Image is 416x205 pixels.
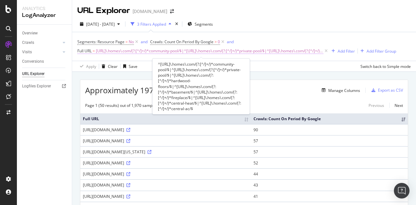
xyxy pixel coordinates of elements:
td: 57 [251,135,408,146]
div: Apply [86,64,96,69]
th: Full URL: activate to sort column ascending [80,113,251,124]
div: URL Explorer [77,5,130,16]
span: Approximately 197K URLs found [85,85,203,96]
button: [DATE] - [DATE] [77,19,123,29]
td: 44 [251,168,408,179]
a: Conversions [22,58,67,65]
div: Clear [108,64,118,69]
a: Logfiles Explorer [22,83,67,90]
a: Visits [22,49,61,56]
span: 0 [218,37,220,46]
div: times [174,21,179,27]
button: Add Filter [329,47,355,55]
div: [URL][DOMAIN_NAME] [83,127,248,133]
td: 43 [251,179,408,190]
div: Conversions [22,58,44,65]
div: Visits [22,49,32,56]
a: Crawls [22,39,61,46]
div: [URL][DOMAIN_NAME] [83,160,248,166]
div: Switch back to Simple mode [360,64,411,69]
div: [URL][DOMAIN_NAME][US_STATE] [83,149,248,155]
div: arrow-right-arrow-left [170,9,174,14]
div: Logfiles Explorer [22,83,51,90]
button: Export as CSV [369,85,403,96]
td: 90 [251,124,408,135]
span: = [93,48,95,54]
button: and [141,39,148,45]
button: 3 Filters Applied [128,19,174,29]
div: [URL][DOMAIN_NAME] [83,171,248,177]
div: [URL][DOMAIN_NAME] [83,194,248,199]
div: Crawls [22,39,34,46]
span: No [129,37,134,46]
span: Segments: Resource Page [77,39,124,45]
div: ^[URL]\.homes\.com/(?:[^/]+/)*community-pool/$|^[URL]\.homes\.com/(?:[^/]+/)*private-pool/$|^[URL... [152,58,250,114]
span: = [125,39,128,45]
div: Export as CSV [378,87,403,93]
div: Overview [22,30,38,37]
div: URL Explorer [22,70,45,77]
td: 41 [251,191,408,202]
button: Manage Columns [319,86,360,94]
span: > [214,39,217,45]
div: [URL][DOMAIN_NAME] [83,182,248,188]
td: 57 [251,146,408,157]
button: and [227,39,234,45]
span: [URL]\.homes\.com/(?:[^/]+/)*community-pool/$|^[URL]\.homes\.com/(?:[^/]+/)*private-pool/$|^[URL]... [96,46,323,56]
button: Apply [77,61,96,71]
a: URL Explorer [22,70,67,77]
a: Next [389,101,403,110]
div: Page 1 (50 results) out of 1,970 sampled entries [85,103,172,108]
button: Clear [99,61,118,71]
button: Switch back to Simple mode [358,61,411,71]
span: [DATE] - [DATE] [86,21,115,27]
div: [DOMAIN_NAME] [133,8,167,15]
button: Add Filter Group [358,47,396,55]
div: Analytics [22,5,67,12]
div: Manage Columns [328,88,360,93]
span: Full URL [77,48,92,54]
span: Crawls: Count On Period By Google [150,39,214,45]
span: Segments [195,21,213,27]
td: 52 [251,157,408,168]
div: Add Filter [338,48,355,54]
div: LogAnalyzer [22,12,67,19]
th: Crawls: Count On Period By Google: activate to sort column ascending [251,113,408,124]
div: Save [129,64,137,69]
button: Segments [185,19,215,29]
button: Save [121,61,137,71]
div: Add Filter Group [367,48,396,54]
div: [URL][DOMAIN_NAME] [83,138,248,144]
div: Open Intercom Messenger [394,183,409,199]
a: Overview [22,30,67,37]
div: 3 Filters Applied [137,21,166,27]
